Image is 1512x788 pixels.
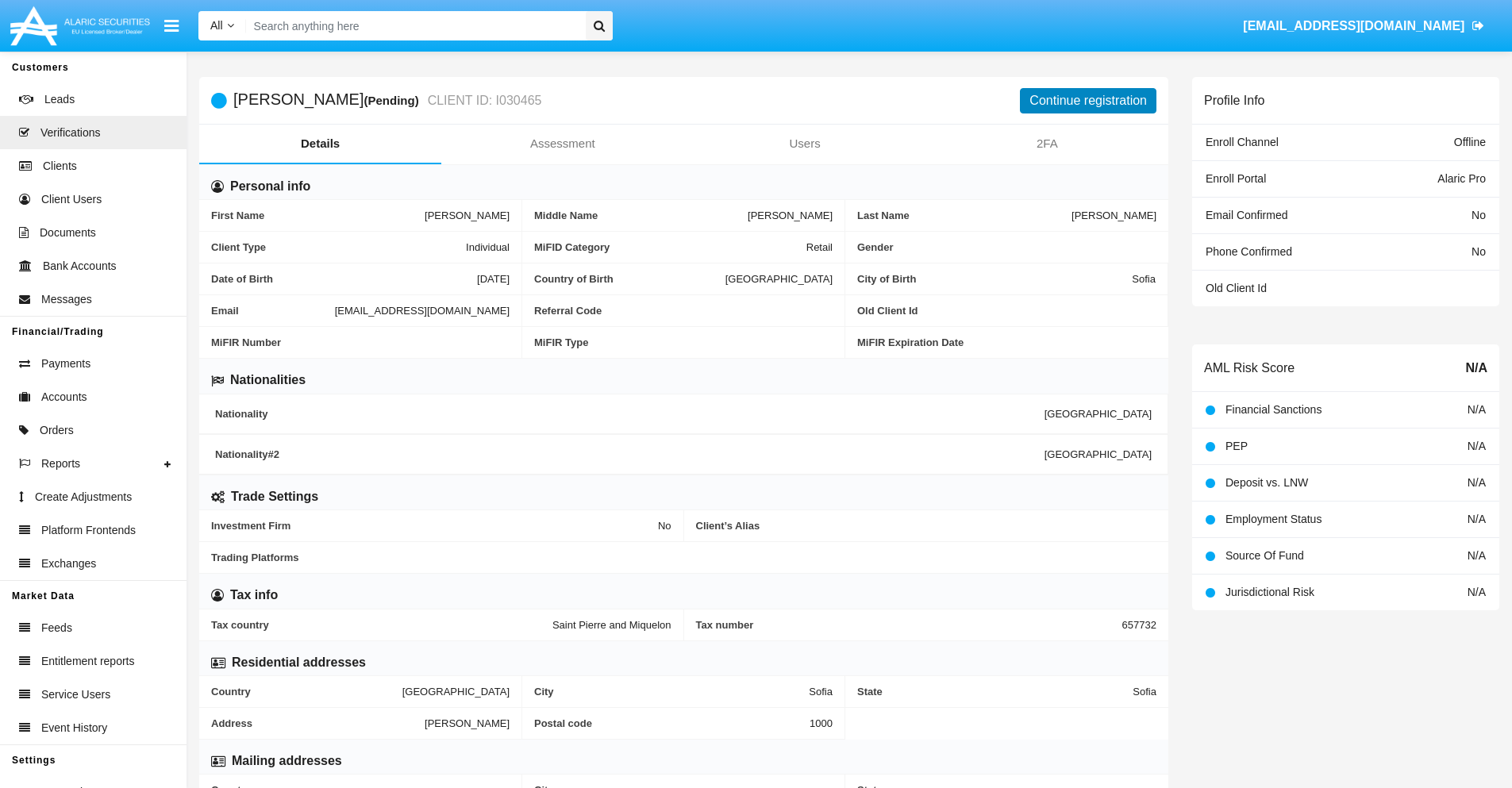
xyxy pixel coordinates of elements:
[211,717,425,729] span: Address
[1206,172,1266,185] span: Enroll Portal
[658,520,671,532] span: No
[364,91,423,110] div: (Pending)
[1468,549,1486,562] span: N/A
[857,305,1156,317] span: Old Client Id
[477,273,510,285] span: [DATE]
[684,125,926,163] a: Users
[230,178,310,195] h6: Personal info
[215,408,1045,420] span: Nationality
[1472,209,1486,221] span: No
[232,752,342,770] h6: Mailing addresses
[41,522,136,539] span: Platform Frontends
[40,125,100,141] span: Verifications
[857,273,1132,285] span: City of Birth
[402,686,510,698] span: [GEOGRAPHIC_DATA]
[230,371,306,389] h6: Nationalities
[211,336,510,348] span: MiFIR Number
[211,241,466,253] span: Client Type
[534,273,725,285] span: Country of Birth
[1437,172,1486,185] span: Alaric Pro
[211,520,658,532] span: Investment Firm
[857,241,1156,253] span: Gender
[246,11,580,40] input: Search
[231,488,318,505] h6: Trade Settings
[1206,282,1267,294] span: Old Client Id
[41,686,110,703] span: Service Users
[806,241,833,253] span: Retail
[198,17,246,34] a: All
[1122,619,1156,631] span: 657732
[441,125,683,163] a: Assessment
[1133,686,1156,698] span: Sofia
[1225,403,1322,416] span: Financial Sanctions
[810,717,833,729] span: 1000
[696,520,1157,532] span: Client’s Alias
[1204,93,1264,108] h6: Profile Info
[41,291,92,308] span: Messages
[926,125,1168,163] a: 2FA
[211,305,335,317] span: Email
[41,191,102,208] span: Client Users
[1225,586,1314,598] span: Jurisdictional Risk
[1206,136,1279,148] span: Enroll Channel
[748,209,833,221] span: [PERSON_NAME]
[857,686,1133,698] span: State
[425,717,510,729] span: [PERSON_NAME]
[232,654,366,671] h6: Residential addresses
[1468,513,1486,525] span: N/A
[425,209,510,221] span: [PERSON_NAME]
[335,305,510,317] span: [EMAIL_ADDRESS][DOMAIN_NAME]
[1468,476,1486,489] span: N/A
[1225,476,1308,489] span: Deposit vs. LNW
[1206,245,1292,258] span: Phone Confirmed
[233,91,541,110] h5: [PERSON_NAME]
[215,448,1045,460] span: Nationality #2
[1206,209,1287,221] span: Email Confirmed
[1132,273,1156,285] span: Sofia
[1020,88,1156,113] button: Continue registration
[725,273,833,285] span: [GEOGRAPHIC_DATA]
[210,19,223,32] span: All
[43,258,117,275] span: Bank Accounts
[1071,209,1156,221] span: [PERSON_NAME]
[43,158,77,175] span: Clients
[1236,4,1492,48] a: [EMAIL_ADDRESS][DOMAIN_NAME]
[1468,403,1486,416] span: N/A
[35,489,132,505] span: Create Adjustments
[534,209,748,221] span: Middle Name
[857,209,1071,221] span: Last Name
[534,305,833,317] span: Referral Code
[41,356,90,372] span: Payments
[41,720,107,736] span: Event History
[424,94,542,107] small: CLIENT ID: I030465
[1225,440,1248,452] span: PEP
[1454,136,1486,148] span: Offline
[211,686,402,698] span: Country
[1472,245,1486,258] span: No
[696,619,1122,631] span: Tax number
[41,555,96,572] span: Exchanges
[40,422,74,439] span: Orders
[1225,513,1322,525] span: Employment Status
[41,620,72,636] span: Feeds
[211,273,477,285] span: Date of Birth
[8,2,152,49] img: Logo image
[1045,408,1152,420] span: [GEOGRAPHIC_DATA]
[552,619,671,631] span: Saint Pierre and Miquelon
[1045,448,1152,460] span: [GEOGRAPHIC_DATA]
[211,619,552,631] span: Tax country
[857,336,1156,348] span: MiFIR Expiration Date
[809,686,833,698] span: Sofia
[41,389,87,406] span: Accounts
[466,241,510,253] span: Individual
[534,241,806,253] span: MiFID Category
[534,717,810,729] span: Postal code
[534,686,809,698] span: City
[40,225,96,241] span: Documents
[1243,19,1464,33] span: [EMAIL_ADDRESS][DOMAIN_NAME]
[1468,586,1486,598] span: N/A
[534,336,833,348] span: MiFIR Type
[199,125,441,163] a: Details
[1204,360,1295,375] h6: AML Risk Score
[1468,440,1486,452] span: N/A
